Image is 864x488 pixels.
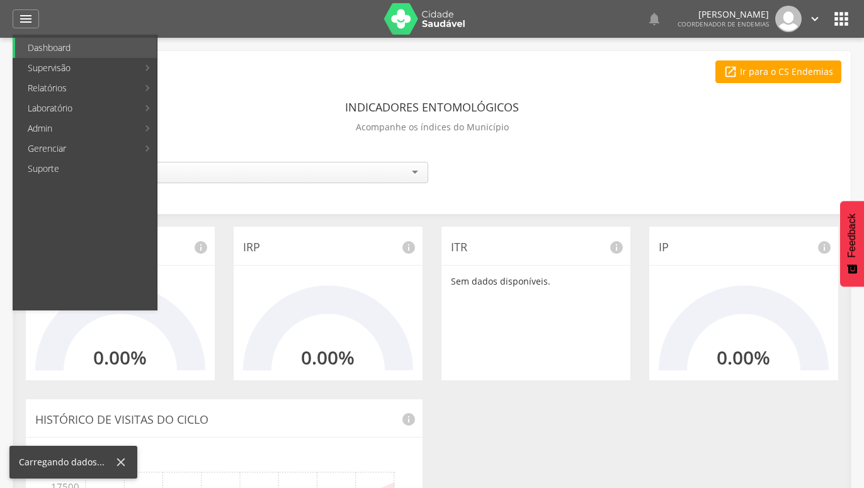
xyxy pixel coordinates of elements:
i: info [193,240,208,255]
h2: 0.00% [717,347,770,368]
button: Feedback - Mostrar pesquisa [840,201,864,287]
i: info [401,240,416,255]
p: Acompanhe os índices do Município [356,118,509,136]
a:  [647,6,662,32]
span: Feedback [846,213,858,258]
header: Indicadores Entomológicos [345,96,519,118]
i:  [724,65,737,79]
div: Carregando dados... [19,456,114,468]
a:  [808,6,822,32]
a: Relatórios [15,78,138,98]
h2: 0.00% [93,347,147,368]
a: Supervisão [15,58,138,78]
a: Ir para o CS Endemias [715,60,841,83]
p: Sem dados disponíveis. [451,275,621,288]
a: Dashboard [15,38,157,58]
p: [PERSON_NAME] [678,10,769,19]
p: IP [659,239,829,256]
i:  [831,9,851,29]
p: IRP [243,239,413,256]
i: info [609,240,624,255]
i:  [647,11,662,26]
a: Laboratório [15,98,138,118]
i:  [18,11,33,26]
i: info [817,240,832,255]
p: ITR [451,239,621,256]
p: Histórico de Visitas do Ciclo [35,412,413,428]
a: Admin [15,118,138,139]
h2: 0.00% [301,347,355,368]
span: Coordenador de Endemias [678,20,769,28]
a:  [13,9,39,28]
a: Suporte [15,159,157,179]
a: Gerenciar [15,139,138,159]
i:  [808,12,822,26]
i: info [401,412,416,427]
